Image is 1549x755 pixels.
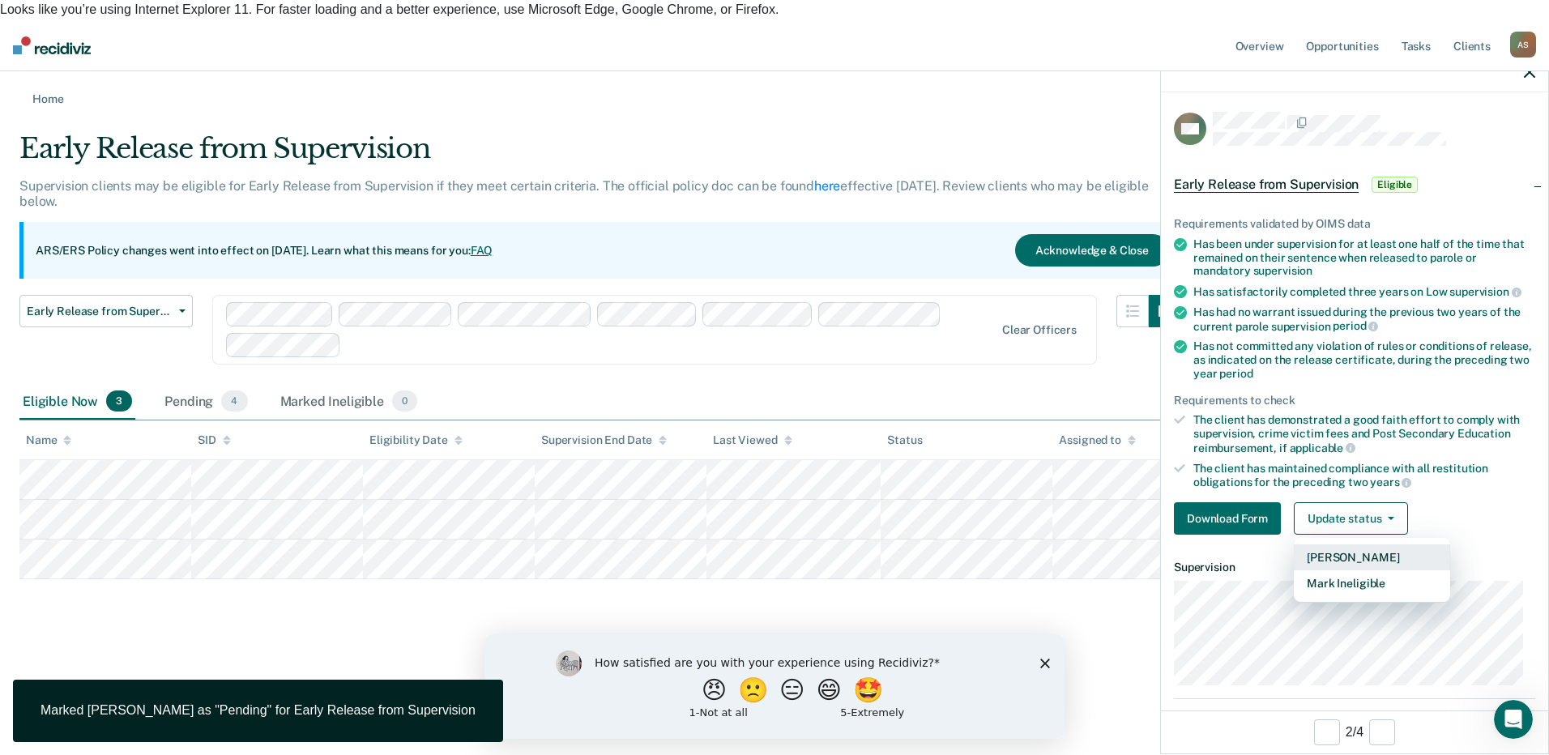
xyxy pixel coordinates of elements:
div: Requirements validated by OIMS data [1174,217,1535,231]
div: The client has maintained compliance with all restitution obligations for the preceding two [1193,462,1535,489]
button: [PERSON_NAME] [1294,544,1450,570]
a: Tasks [1398,19,1434,71]
div: Clear officers [1002,323,1077,337]
div: The client has demonstrated a good faith effort to comply with supervision, crime victim fees and... [1193,413,1535,454]
div: Last Viewed [713,433,792,447]
a: Overview [1232,19,1287,71]
div: Assigned to [1059,433,1135,447]
div: Has been under supervision for at least one half of the time that remained on their sentence when... [1193,237,1535,278]
div: Early Release from SupervisionEligible [1161,159,1548,211]
a: Home [19,91,1530,106]
div: 2 / 4 [1161,710,1548,753]
a: FAQ [471,244,493,257]
span: 4 [221,390,247,412]
span: period [1219,367,1252,380]
div: Status [887,433,922,447]
button: Update status [1294,502,1408,535]
p: ARS/ERS Policy changes went into effect on [DATE]. Learn what this means for you: [36,243,493,259]
iframe: Intercom live chat [1494,700,1533,739]
iframe: Survey by Kim from Recidiviz [484,634,1065,739]
a: Navigate to form link [1174,502,1287,535]
div: Supervision End Date [541,433,667,447]
span: × [1538,18,1549,40]
div: Has had no warrant issued during the previous two years of the current parole supervision [1193,305,1535,333]
div: Marked Ineligible [277,384,421,420]
div: SID [198,433,231,447]
img: Recidiviz [13,36,91,54]
div: Name [26,433,71,447]
span: applicable [1290,441,1355,454]
span: supervision [1449,285,1521,298]
div: Has not committed any violation of rules or conditions of release, as indicated on the release ce... [1193,339,1535,380]
span: 0 [392,390,417,412]
div: A S [1510,32,1536,58]
a: Opportunities [1303,19,1381,71]
button: Previous Opportunity [1314,719,1340,745]
span: period [1333,319,1378,332]
div: Marked [PERSON_NAME] as "Pending" for Early Release from Supervision [41,702,476,719]
div: Has satisfactorily completed three years on Low [1193,284,1535,299]
div: Pending [161,384,250,420]
a: Clients [1450,19,1494,71]
button: Next Opportunity [1369,719,1395,745]
div: Early Release from Supervision [19,132,1181,178]
button: Mark Ineligible [1294,570,1450,596]
dt: Supervision [1174,561,1535,574]
p: Supervision clients may be eligible for Early Release from Supervision if they meet certain crite... [19,178,1149,209]
button: Download Form [1174,502,1281,535]
span: Early Release from Supervision [1174,177,1359,193]
span: Eligible [1372,177,1418,193]
div: Requirements to check [1174,394,1535,407]
span: years [1370,476,1411,488]
div: Eligibility Date [369,433,463,447]
a: here [814,178,840,194]
span: 3 [106,390,132,412]
span: supervision [1253,264,1312,277]
span: Early Release from Supervision [27,305,173,318]
div: Eligible Now [19,384,135,420]
button: Acknowledge & Close [1015,234,1169,267]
